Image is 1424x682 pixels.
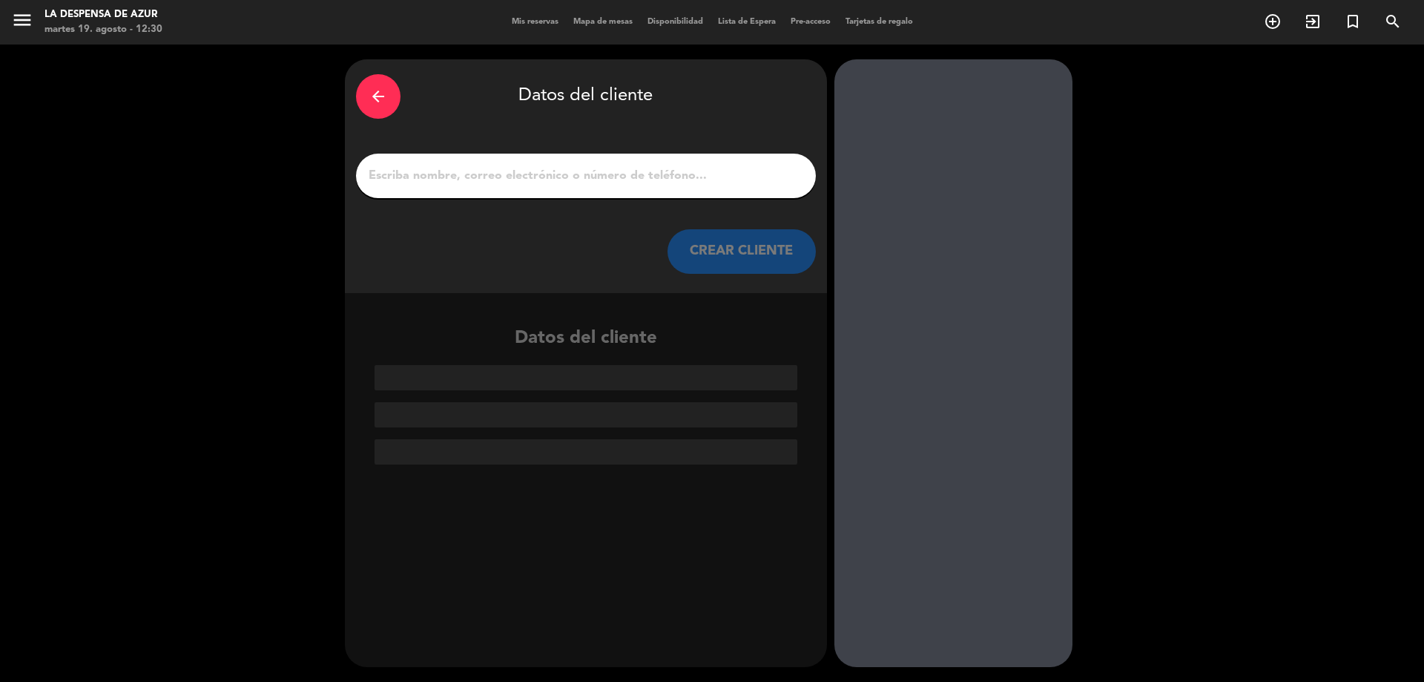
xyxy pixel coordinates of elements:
button: CREAR CLIENTE [667,229,816,274]
span: Tarjetas de regalo [838,18,920,26]
span: Mis reservas [504,18,566,26]
i: turned_in_not [1344,13,1362,30]
span: Pre-acceso [783,18,838,26]
span: Mapa de mesas [566,18,640,26]
button: menu [11,9,33,36]
div: La Despensa de Azur [44,7,162,22]
i: arrow_back [369,88,387,105]
span: Disponibilidad [640,18,711,26]
i: menu [11,9,33,31]
span: Lista de Espera [711,18,783,26]
i: search [1384,13,1402,30]
div: martes 19. agosto - 12:30 [44,22,162,37]
div: Datos del cliente [345,324,827,465]
i: add_circle_outline [1264,13,1282,30]
input: Escriba nombre, correo electrónico o número de teléfono... [367,165,805,186]
i: exit_to_app [1304,13,1322,30]
div: Datos del cliente [356,71,816,122]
